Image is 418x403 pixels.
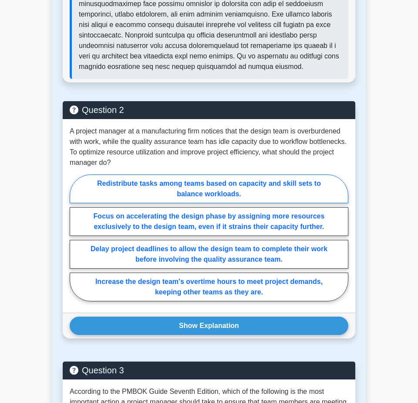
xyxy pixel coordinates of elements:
[70,126,348,168] p: A project manager at a manufacturing firm notices that the design team is overburdened with work,...
[70,105,348,115] h5: Question 2
[70,240,348,269] label: Delay project deadlines to allow the design team to complete their work before involving the qual...
[70,273,348,301] label: Increase the design team's overtime hours to meet project demands, keeping other teams as they are.
[70,207,348,236] label: Focus on accelerating the design phase by assigning more resources exclusively to the design team...
[70,317,348,335] button: Show Explanation
[70,365,348,376] h5: Question 3
[70,174,348,203] label: Redistribute tasks among teams based on capacity and skill sets to balance workloads.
